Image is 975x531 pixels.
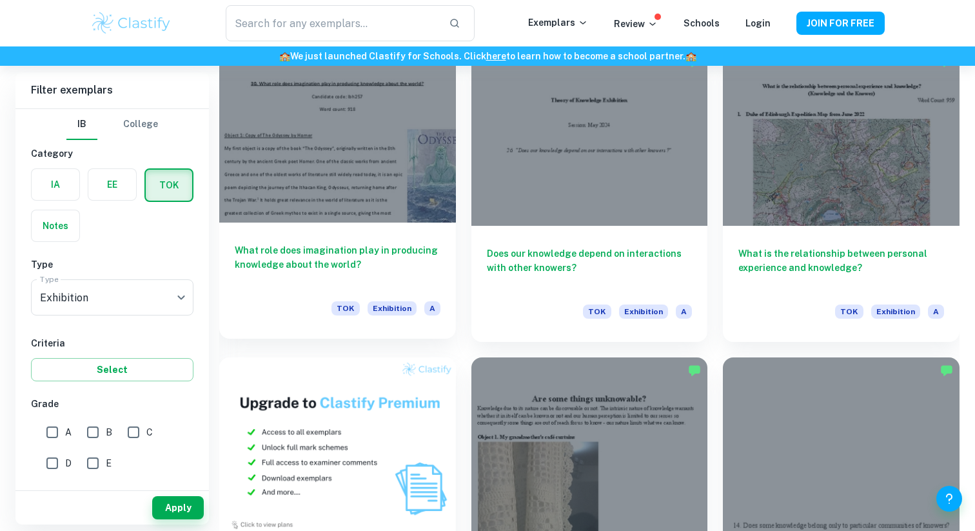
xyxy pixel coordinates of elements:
[471,48,708,342] a: Does our knowledge depend on interactions with other knowers?TOKExhibitionA
[486,51,506,61] a: here
[65,456,72,470] span: D
[31,257,193,272] h6: Type
[738,246,944,289] h6: What is the relationship between personal experience and knowledge?
[487,246,693,289] h6: Does our knowledge depend on interactions with other knowers?
[66,109,158,140] div: Filter type choice
[928,305,944,319] span: A
[31,279,193,316] div: Exhibition
[528,15,588,30] p: Exemplars
[583,305,611,319] span: TOK
[684,18,720,28] a: Schools
[614,17,658,31] p: Review
[835,305,863,319] span: TOK
[685,51,696,61] span: 🏫
[279,51,290,61] span: 🏫
[936,486,962,512] button: Help and Feedback
[31,336,193,350] h6: Criteria
[32,169,79,200] button: IA
[745,18,771,28] a: Login
[219,48,456,342] a: What role does imagination play in producing knowledge about the world?TOKExhibitionA
[123,109,158,140] button: College
[723,48,960,342] a: What is the relationship between personal experience and knowledge?TOKExhibitionA
[88,169,136,200] button: EE
[146,170,192,201] button: TOK
[796,12,885,35] button: JOIN FOR FREE
[235,243,440,286] h6: What role does imagination play in producing knowledge about the world?
[331,301,360,316] span: TOK
[871,305,920,319] span: Exhibition
[31,397,193,411] h6: Grade
[15,72,209,108] h6: Filter exemplars
[31,358,193,381] button: Select
[676,305,692,319] span: A
[32,210,79,241] button: Notes
[152,496,204,519] button: Apply
[688,364,701,377] img: Marked
[146,425,153,439] span: C
[65,425,72,439] span: A
[424,301,440,316] span: A
[226,5,438,41] input: Search for any exemplars...
[368,301,417,316] span: Exhibition
[90,10,172,36] img: Clastify logo
[3,49,972,63] h6: We just launched Clastify for Schools. Click to learn how to become a school partner.
[619,305,668,319] span: Exhibition
[40,274,59,285] label: Type
[31,146,193,161] h6: Category
[106,425,112,439] span: B
[66,109,97,140] button: IB
[106,456,112,470] span: E
[940,364,953,377] img: Marked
